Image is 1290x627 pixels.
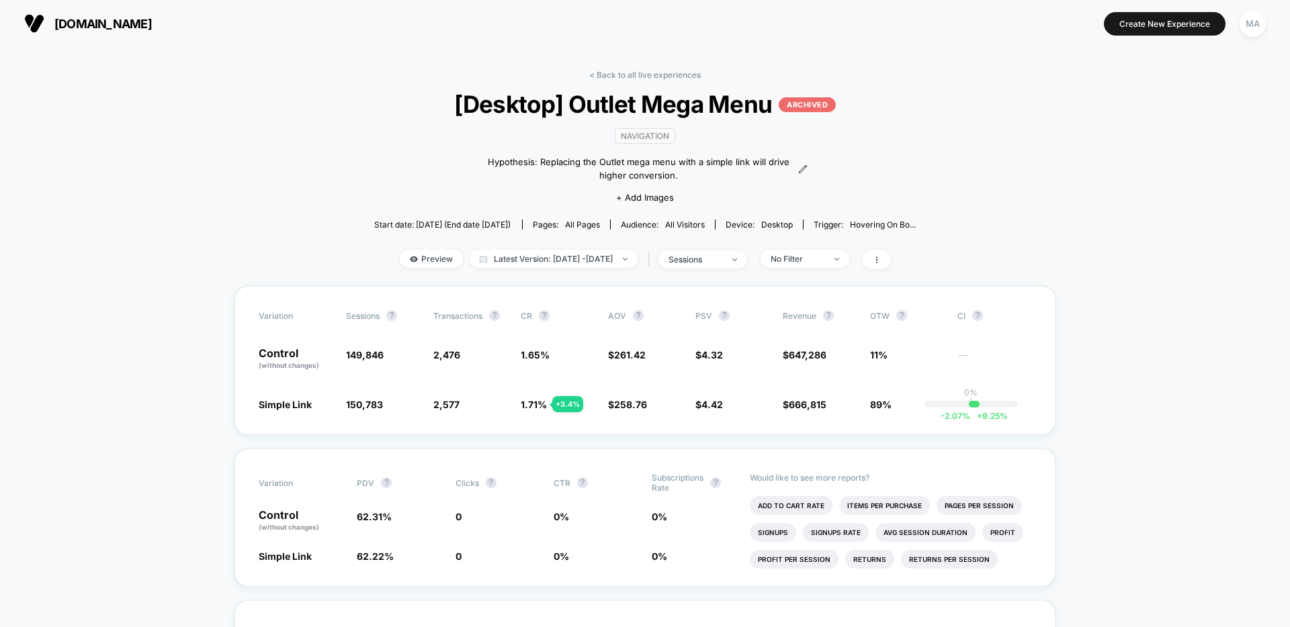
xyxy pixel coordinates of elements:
div: Pages: [533,220,600,230]
div: + 3.4 % [552,396,583,412]
span: [Desktop] Outlet Mega Menu [401,90,889,118]
span: 1.65 % [521,349,550,360]
span: 0 % [554,550,569,562]
span: Hovering on bo... [850,220,916,230]
span: 62.22 % [357,550,394,562]
li: Avg Session Duration [875,523,976,542]
span: 89% [870,399,892,410]
span: Preview [400,250,463,268]
span: $ [695,399,723,410]
div: Trigger: [814,220,916,230]
span: OTW [870,310,944,321]
span: 258.76 [614,399,647,410]
li: Signups Rate [803,523,869,542]
span: Clicks [456,478,479,488]
span: 0 [456,550,462,562]
div: Audience: [621,220,705,230]
li: Returns [845,550,894,569]
li: Add To Cart Rate [750,496,832,515]
span: 62.31 % [357,511,392,522]
li: Pages Per Session [937,496,1022,515]
span: 150,783 [346,399,383,410]
span: + Add Images [616,192,674,203]
span: Simple Link [259,550,312,562]
span: 149,846 [346,349,384,360]
span: Device: [715,220,803,230]
span: 4.32 [701,349,723,360]
p: Control [259,510,343,532]
span: (without changes) [259,361,319,369]
button: ? [633,310,644,321]
a: < Back to all live experiences [589,70,701,80]
span: 261.42 [614,349,646,360]
span: CI [957,310,1031,321]
span: Simple Link [259,399,312,410]
span: 666,815 [789,399,826,410]
span: [DOMAIN_NAME] [54,17,152,31]
button: ? [896,310,907,321]
span: AOV [608,311,626,321]
span: 0 % [652,550,667,562]
button: ? [486,477,497,488]
button: ? [539,310,550,321]
button: ? [381,477,392,488]
p: Would like to see more reports? [750,473,1031,483]
span: Latest Version: [DATE] - [DATE] [470,250,638,268]
p: Control [259,348,333,371]
li: Profit Per Session [750,550,838,569]
span: -2.07 % [941,411,970,421]
li: Profit [982,523,1023,542]
div: sessions [669,254,722,264]
span: 647,286 [789,349,826,360]
button: ? [386,310,397,321]
span: Revenue [783,311,816,321]
span: 2,577 [433,399,460,410]
img: end [732,258,737,261]
span: Variation [259,310,333,321]
span: 1.71 % [521,399,547,410]
span: $ [695,349,723,360]
img: Visually logo [24,13,44,34]
button: ? [710,477,721,488]
li: Items Per Purchase [839,496,930,515]
span: $ [608,349,646,360]
span: PSV [695,311,712,321]
span: 2,476 [433,349,460,360]
span: (without changes) [259,523,319,531]
span: 11% [870,349,888,360]
button: ? [823,310,834,321]
span: 0 % [652,511,667,522]
span: All Visitors [665,220,705,230]
span: Hypothesis: Replacing the Outlet mega menu with a simple link will drive higher conversion. [482,156,795,182]
li: Signups [750,523,796,542]
div: MA [1240,11,1266,37]
span: --- [957,351,1031,371]
img: calendar [480,256,487,262]
span: Transactions [433,311,482,321]
span: + [977,411,982,421]
span: Sessions [346,311,380,321]
span: $ [783,399,826,410]
button: ? [577,477,588,488]
img: end [623,258,628,260]
button: ? [972,310,983,321]
span: 0 [456,511,462,522]
button: ? [719,310,730,321]
p: ARCHIVED [779,97,836,112]
button: [DOMAIN_NAME] [20,13,156,34]
span: CTR [554,478,570,488]
span: all pages [565,220,600,230]
p: 0% [964,387,978,397]
span: | [644,250,658,269]
span: Subscriptions Rate [652,473,703,493]
span: PDV [357,478,374,488]
span: navigation [615,128,675,144]
span: 9.25 % [970,411,1008,421]
button: MA [1236,10,1270,38]
span: 4.42 [701,399,723,410]
span: 0 % [554,511,569,522]
span: Variation [259,473,333,493]
p: | [970,397,972,407]
button: Create New Experience [1104,12,1225,36]
span: $ [608,399,647,410]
